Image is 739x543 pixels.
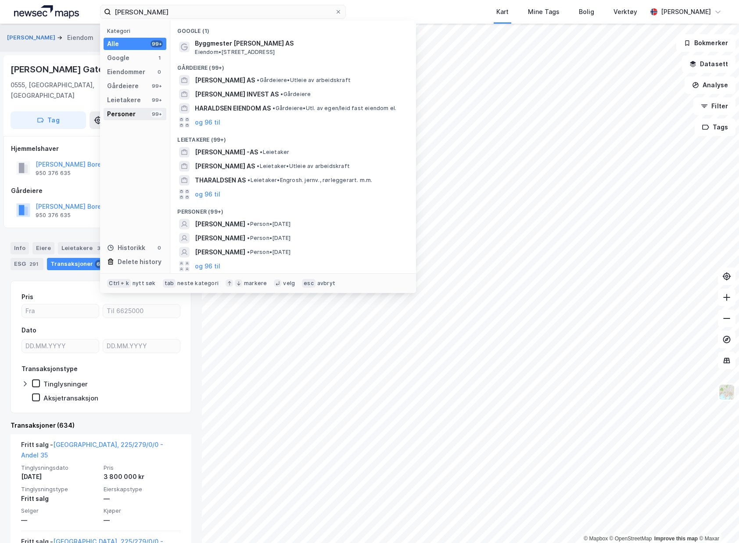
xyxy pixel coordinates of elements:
[257,77,259,83] span: •
[170,21,416,36] div: Google (1)
[107,28,166,34] div: Kategori
[111,5,335,18] input: Søk på adresse, matrikkel, gårdeiere, leietakere eller personer
[104,472,181,482] div: 3 800 000 kr
[676,34,735,52] button: Bokmerker
[7,33,57,42] button: [PERSON_NAME]
[21,441,163,459] a: [GEOGRAPHIC_DATA], 225/279/0/0 - Andel 35
[695,501,739,543] iframe: Chat Widget
[22,364,78,374] div: Transaksjonstype
[195,117,220,128] button: og 96 til
[107,53,129,63] div: Google
[195,261,220,271] button: og 96 til
[195,103,271,114] span: HARALDSEN EIENDOM AS
[257,77,351,84] span: Gårdeiere • Utleie av arbeidskraft
[260,149,262,155] span: •
[195,219,245,229] span: [PERSON_NAME]
[283,280,295,287] div: velg
[170,129,416,145] div: Leietakere (99+)
[170,201,416,217] div: Personer (99+)
[107,39,119,49] div: Alle
[528,7,560,17] div: Mine Tags
[151,82,163,89] div: 99+
[11,242,29,254] div: Info
[104,464,181,472] span: Pris
[32,242,54,254] div: Eiere
[14,5,79,18] img: logo.a4113a55bc3d86da70a041830d287a7e.svg
[693,97,735,115] button: Filter
[610,536,652,542] a: OpenStreetMap
[21,486,98,493] span: Tinglysningstype
[177,280,219,287] div: neste kategori
[280,91,283,97] span: •
[104,515,181,525] div: —
[695,118,735,136] button: Tags
[317,280,335,287] div: avbryt
[661,7,711,17] div: [PERSON_NAME]
[280,91,311,98] span: Gårdeiere
[151,40,163,47] div: 99+
[170,57,416,73] div: Gårdeiere (99+)
[247,221,291,228] span: Person • [DATE]
[195,247,245,257] span: [PERSON_NAME]
[151,111,163,118] div: 99+
[21,439,181,464] div: Fritt salg -
[104,507,181,514] span: Kjøper
[104,486,181,493] span: Eierskapstype
[695,501,739,543] div: Kontrollprogram for chat
[195,161,255,171] span: [PERSON_NAME] AS
[107,67,145,77] div: Eiendommer
[302,279,316,288] div: esc
[584,536,608,542] a: Mapbox
[107,109,136,119] div: Personer
[43,380,88,388] div: Tinglysninger
[107,95,141,105] div: Leietakere
[257,163,259,169] span: •
[151,96,163,104] div: 99+
[28,260,40,268] div: 291
[163,279,176,288] div: tab
[95,260,108,268] div: 634
[21,493,98,504] div: Fritt salg
[133,280,156,287] div: nytt søk
[21,472,98,482] div: [DATE]
[248,177,372,184] span: Leietaker • Engrosh. jernv., rørleggerart. m.m.
[247,221,250,227] span: •
[195,233,245,243] span: [PERSON_NAME]
[104,493,181,504] div: —
[21,464,98,472] span: Tinglysningsdato
[103,304,180,318] input: Til 6625000
[195,175,246,186] span: THARALDSEN AS
[654,536,698,542] a: Improve this map
[103,339,180,353] input: DD.MM.YYYY
[247,249,291,256] span: Person • [DATE]
[36,212,71,219] div: 950 376 635
[156,244,163,251] div: 0
[118,257,161,267] div: Delete history
[11,80,122,101] div: 0555, [GEOGRAPHIC_DATA], [GEOGRAPHIC_DATA]
[195,75,255,86] span: [PERSON_NAME] AS
[247,235,291,242] span: Person • [DATE]
[22,325,36,336] div: Dato
[94,244,103,253] div: 3
[244,280,267,287] div: markere
[156,54,163,61] div: 1
[21,507,98,514] span: Selger
[22,339,99,353] input: DD.MM.YYYY
[11,258,43,270] div: ESG
[496,7,509,17] div: Kart
[273,105,396,112] span: Gårdeiere • Utl. av egen/leid fast eiendom el.
[47,258,112,270] div: Transaksjoner
[107,279,131,288] div: Ctrl + k
[36,170,71,177] div: 950 376 635
[260,149,289,156] span: Leietaker
[11,111,86,129] button: Tag
[22,292,33,302] div: Pris
[257,163,350,170] span: Leietaker • Utleie av arbeidskraft
[11,186,191,196] div: Gårdeiere
[613,7,637,17] div: Verktøy
[718,384,735,400] img: Z
[156,68,163,75] div: 0
[195,147,258,157] span: [PERSON_NAME] -AS
[195,38,405,49] span: Byggmester [PERSON_NAME] AS
[248,177,250,183] span: •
